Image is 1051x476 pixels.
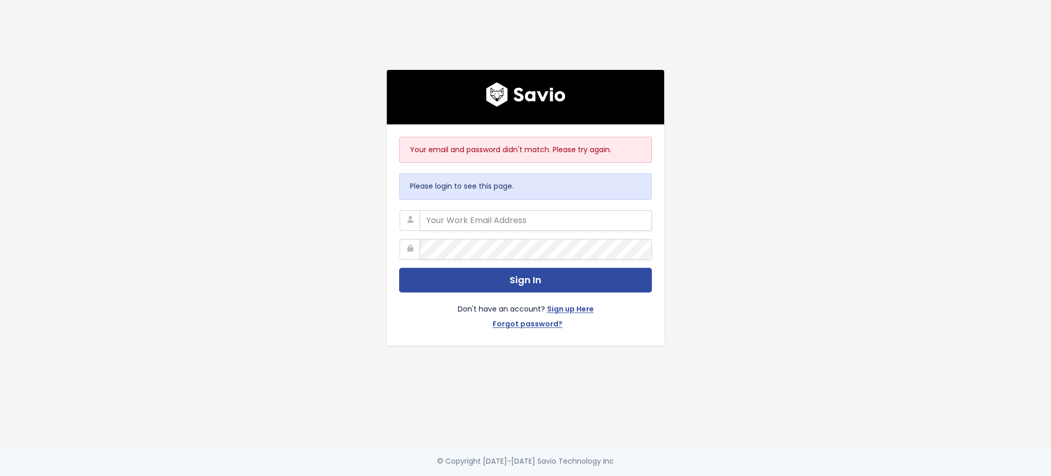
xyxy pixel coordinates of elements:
[420,210,652,231] input: Your Work Email Address
[486,82,566,107] img: logo600x187.a314fd40982d.png
[399,268,652,293] button: Sign In
[437,455,614,468] div: © Copyright [DATE]-[DATE] Savio Technology Inc
[493,318,562,333] a: Forgot password?
[410,143,641,156] p: Your email and password didn't match. Please try again.
[399,292,652,333] div: Don't have an account?
[410,180,641,193] p: Please login to see this page.
[547,303,594,318] a: Sign up Here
